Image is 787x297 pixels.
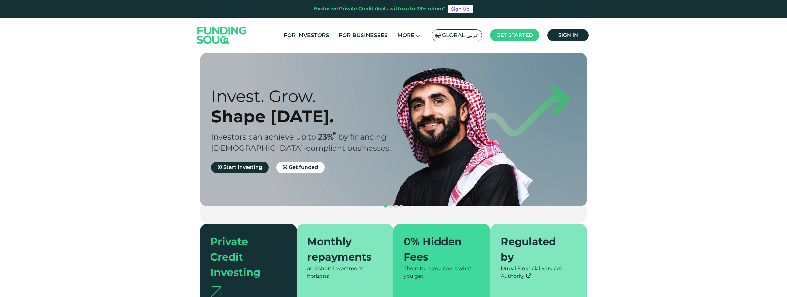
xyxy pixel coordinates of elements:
a: Sign in [547,29,589,41]
div: Exclusive Private Credit deals with up to 23% return* [314,5,445,12]
span: Get funded [289,164,318,170]
button: navigation [388,204,394,209]
div: Private Credit Investing [210,234,279,280]
div: and short investment horizons [307,265,384,280]
span: Global عربي [442,32,479,39]
div: Shape [DATE]. [211,106,405,126]
span: 23% [318,132,339,141]
span: Start investing [223,164,262,170]
a: Get funded [276,162,325,173]
img: SA Flag [435,33,441,38]
a: Start investing [211,162,269,173]
div: Monthly repayments [307,234,376,265]
button: navigation [383,204,388,209]
span: Investors can achieve up to [211,132,316,141]
a: Sign Up [448,5,473,13]
div: The return you see is what you get [404,265,480,280]
button: navigation [394,204,399,209]
span: Sign in [558,32,578,38]
div: Invest. Grow. [211,86,405,106]
div: Regulated by [501,234,569,265]
a: For Investors [282,30,331,41]
i: 23% IRR (expected) ~ 15% Net yield (expected) [333,132,336,135]
span: More [397,32,414,38]
button: navigation [399,204,404,209]
div: 0% Hidden Fees [404,234,473,265]
div: Dubai Financial Services Authority [501,265,577,280]
a: For Businesses [337,30,389,41]
img: arrow [210,286,221,297]
span: Get started [497,32,533,38]
img: Logo [190,19,253,52]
